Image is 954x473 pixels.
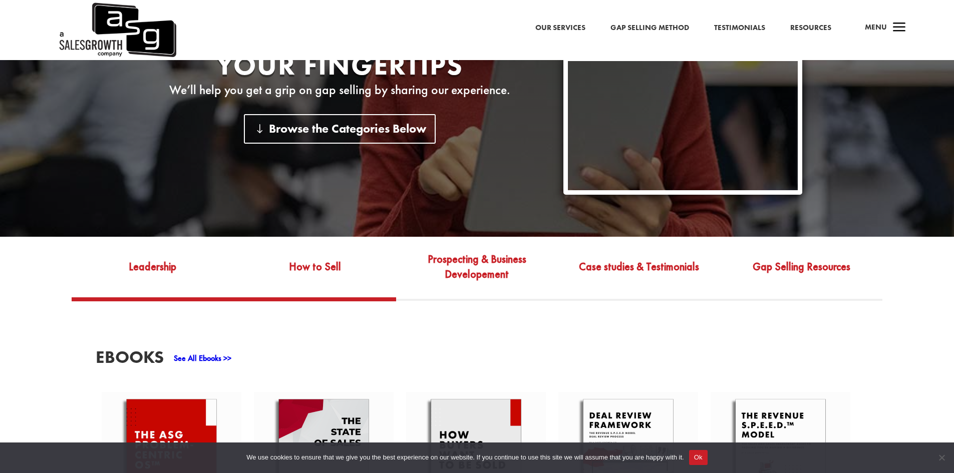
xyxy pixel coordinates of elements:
a: Testimonials [714,22,765,35]
a: Browse the Categories Below [244,114,436,144]
span: Menu [865,22,887,32]
a: Resources [790,22,831,35]
a: Our Services [535,22,585,35]
p: We’ll help you get a grip on gap selling by sharing our experience. [152,84,528,96]
a: How to Sell [234,250,396,297]
span: We use cookies to ensure that we give you the best experience on our website. If you continue to ... [246,452,684,462]
a: Leadership [72,250,234,297]
h3: EBooks [96,348,164,371]
a: Prospecting & Business Developement [396,250,558,297]
span: a [889,18,909,38]
a: Gap Selling Resources [720,250,882,297]
iframe: 15 Cold Email Patterns to Break to Get Replies [568,61,798,190]
a: Gap Selling Method [610,22,689,35]
a: See All Ebooks >> [174,353,231,363]
a: Case studies & Testimonials [558,250,720,297]
span: No [936,452,946,462]
button: Ok [689,450,708,465]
